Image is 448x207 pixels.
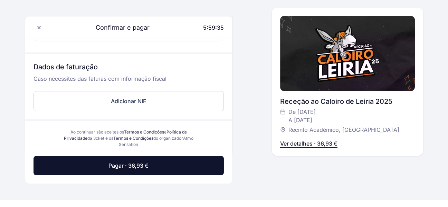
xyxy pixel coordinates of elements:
[203,24,224,31] span: 5:59:35
[34,62,224,75] h3: Dados de faturação
[108,161,149,170] span: Pagar · 36,93 €
[64,129,193,148] div: Ao continuar são aceites os e da 3cket e os do organizador
[34,156,224,175] button: Pagar · 36,93 €
[288,126,399,134] span: Recinto Académico, [GEOGRAPHIC_DATA]
[87,23,150,32] span: Confirmar e pagar
[280,139,337,148] p: Ver detalhes · 36,93 €
[113,136,153,141] a: Termos e Condições
[124,129,164,135] a: Termos e Condições
[280,97,415,106] div: Receção ao Caloiro de Leiria 2025
[288,108,316,124] span: De [DATE] A [DATE]
[34,75,224,88] p: Caso necessites das faturas com informação fiscal
[34,91,224,111] button: Adicionar NIF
